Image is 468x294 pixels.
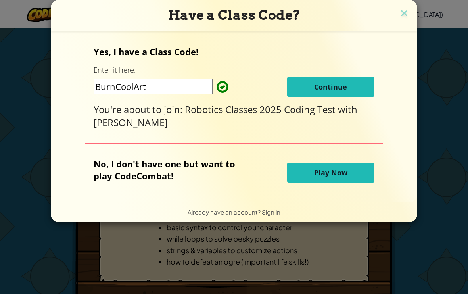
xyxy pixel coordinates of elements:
span: Have a Class Code? [168,7,300,23]
a: Sign in [262,208,280,216]
button: Play Now [287,163,374,183]
span: [PERSON_NAME] [94,116,168,129]
p: No, I don't have one but want to play CodeCombat! [94,158,247,182]
button: Continue [287,77,374,97]
span: Robotics Classes 2025 Coding Test [185,103,338,116]
span: Play Now [314,168,347,177]
span: You're about to join: [94,103,185,116]
label: Enter it here: [94,65,136,75]
img: close icon [399,8,409,20]
p: Yes, I have a Class Code! [94,46,374,58]
span: with [338,103,357,116]
span: Continue [314,82,347,92]
span: Already have an account? [188,208,262,216]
